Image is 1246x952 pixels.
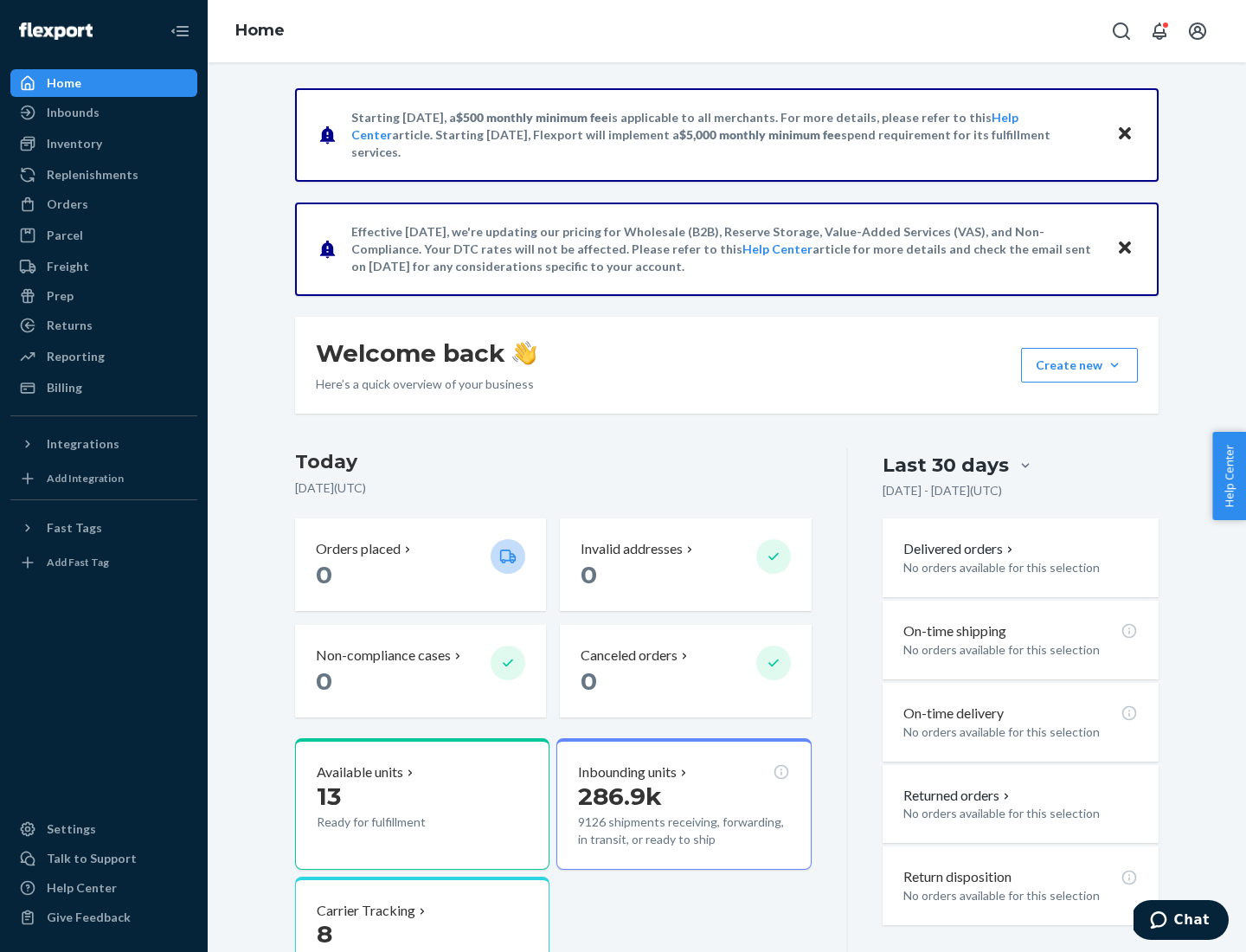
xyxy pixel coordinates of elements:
span: 0 [316,666,332,696]
a: Home [10,69,197,97]
h1: Welcome back [316,338,536,369]
div: Give Feedback [47,909,131,926]
button: Create new [1021,348,1138,383]
button: Non-compliance cases 0 [295,625,546,717]
h3: Today [295,448,812,476]
p: Orders placed [316,539,401,559]
div: Inbounds [47,104,100,121]
img: Flexport logo [19,23,93,40]
button: Delivered orders [903,539,1017,559]
a: Inbounds [10,99,197,126]
a: Help Center [10,874,197,902]
div: Integrations [47,435,119,453]
button: Invalid addresses 0 [560,518,811,611]
a: Orders [10,190,197,218]
button: Close [1114,122,1136,147]
p: 9126 shipments receiving, forwarding, in transit, or ready to ship [578,814,789,848]
p: Ready for fulfillment [317,814,477,831]
ol: breadcrumbs [222,6,299,56]
div: Replenishments [47,166,138,183]
a: Inventory [10,130,197,158]
a: Reporting [10,343,197,370]
div: Add Fast Tag [47,555,109,569]
button: Available units13Ready for fulfillment [295,738,549,870]
iframe: Opens a widget where you can chat to one of our agents [1134,900,1229,943]
a: Add Fast Tag [10,549,197,576]
span: $5,000 monthly minimum fee [679,127,841,142]
p: No orders available for this selection [903,724,1138,741]
p: [DATE] ( UTC ) [295,479,812,497]
p: Starting [DATE], a is applicable to all merchants. For more details, please refer to this article... [351,109,1100,161]
a: Freight [10,253,197,280]
button: Open Search Box [1104,14,1139,48]
button: Talk to Support [10,845,197,872]
div: Reporting [47,348,105,365]
p: Carrier Tracking [317,901,415,921]
p: Non-compliance cases [316,646,451,666]
button: Canceled orders 0 [560,625,811,717]
a: Replenishments [10,161,197,189]
p: Return disposition [903,867,1012,887]
p: Available units [317,762,403,782]
button: Close Navigation [163,14,197,48]
button: Help Center [1212,432,1246,520]
div: Talk to Support [47,850,137,867]
button: Open account menu [1180,14,1215,48]
div: Settings [47,820,96,838]
span: 0 [316,560,332,589]
a: Billing [10,374,197,402]
div: Add Integration [47,471,124,486]
p: On-time shipping [903,621,1006,641]
span: 13 [317,782,341,811]
div: Orders [47,196,88,213]
div: Freight [47,258,89,275]
p: Canceled orders [581,646,678,666]
button: Integrations [10,430,197,458]
a: Add Integration [10,465,197,492]
span: 286.9k [578,782,662,811]
div: Billing [47,379,82,396]
a: Home [235,21,285,40]
button: Inbounding units286.9k9126 shipments receiving, forwarding, in transit, or ready to ship [556,738,811,870]
a: Parcel [10,222,197,249]
p: Effective [DATE], we're updating our pricing for Wholesale (B2B), Reserve Storage, Value-Added Se... [351,223,1100,275]
button: Returned orders [903,786,1013,806]
div: Help Center [47,879,117,897]
p: No orders available for this selection [903,559,1138,576]
div: Home [47,74,81,92]
div: Parcel [47,227,83,244]
span: 0 [581,560,597,589]
span: 0 [581,666,597,696]
div: Fast Tags [47,519,102,537]
p: Invalid addresses [581,539,683,559]
button: Give Feedback [10,904,197,931]
p: Here’s a quick overview of your business [316,376,536,393]
div: Prep [47,287,74,305]
p: No orders available for this selection [903,641,1138,659]
button: Close [1114,236,1136,261]
p: [DATE] - [DATE] ( UTC ) [883,482,1002,499]
p: No orders available for this selection [903,887,1138,904]
span: $500 monthly minimum fee [456,110,608,125]
button: Orders placed 0 [295,518,546,611]
button: Open notifications [1142,14,1177,48]
a: Help Center [742,241,812,256]
span: 8 [317,919,332,949]
p: On-time delivery [903,704,1004,724]
a: Settings [10,815,197,843]
a: Prep [10,282,197,310]
button: Fast Tags [10,514,197,542]
p: Inbounding units [578,762,677,782]
div: Last 30 days [883,452,1009,479]
div: Inventory [47,135,102,152]
img: hand-wave emoji [512,341,536,365]
div: Returns [47,317,93,334]
p: No orders available for this selection [903,805,1138,822]
a: Returns [10,312,197,339]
